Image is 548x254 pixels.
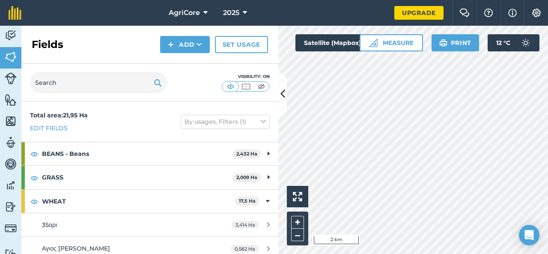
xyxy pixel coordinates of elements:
img: svg+xml;base64,PD94bWwgdmVyc2lvbj0iMS4wIiBlbmNvZGluZz0idXRmLTgiPz4KPCEtLSBHZW5lcmF0b3I6IEFkb2JlIE... [5,179,17,192]
img: Ruler icon [369,39,378,47]
img: svg+xml;base64,PD94bWwgdmVyc2lvbj0iMS4wIiBlbmNvZGluZz0idXRmLTgiPz4KPCEtLSBHZW5lcmF0b3I6IEFkb2JlIE... [5,158,17,170]
strong: WHEAT [42,190,235,213]
button: Satellite (Mapbox) [295,34,378,51]
button: Measure [360,34,423,51]
a: Edit fields [30,123,68,133]
button: + [291,216,304,229]
span: Αγιος [PERSON_NAME] [42,245,110,252]
img: svg+xml;base64,PD94bWwgdmVyc2lvbj0iMS4wIiBlbmNvZGluZz0idXRmLTgiPz4KPCEtLSBHZW5lcmF0b3I6IEFkb2JlIE... [5,72,17,84]
img: svg+xml;base64,PHN2ZyB4bWxucz0iaHR0cDovL3d3dy53My5vcmcvMjAwMC9zdmciIHdpZHRoPSIxNCIgaGVpZ2h0PSIyNC... [168,39,174,50]
img: svg+xml;base64,PD94bWwgdmVyc2lvbj0iMS4wIiBlbmNvZGluZz0idXRmLTgiPz4KPCEtLSBHZW5lcmF0b3I6IEFkb2JlIE... [517,34,534,51]
img: svg+xml;base64,PD94bWwgdmVyc2lvbj0iMS4wIiBlbmNvZGluZz0idXRmLTgiPz4KPCEtLSBHZW5lcmF0b3I6IEFkb2JlIE... [5,29,17,42]
img: svg+xml;base64,PHN2ZyB4bWxucz0iaHR0cDovL3d3dy53My5vcmcvMjAwMC9zdmciIHdpZHRoPSIxOCIgaGVpZ2h0PSIyNC... [30,173,38,183]
button: Add [160,36,210,53]
img: svg+xml;base64,PHN2ZyB4bWxucz0iaHR0cDovL3d3dy53My5vcmcvMjAwMC9zdmciIHdpZHRoPSIxOCIgaGVpZ2h0PSIyNC... [30,149,38,159]
img: A question mark icon [483,9,494,17]
img: svg+xml;base64,PHN2ZyB4bWxucz0iaHR0cDovL3d3dy53My5vcmcvMjAwMC9zdmciIHdpZHRoPSI1NiIgaGVpZ2h0PSI2MC... [5,51,17,63]
h2: Fields [32,38,63,51]
img: svg+xml;base64,PHN2ZyB4bWxucz0iaHR0cDovL3d3dy53My5vcmcvMjAwMC9zdmciIHdpZHRoPSIxOSIgaGVpZ2h0PSIyNC... [154,78,162,88]
img: svg+xml;base64,PHN2ZyB4bWxucz0iaHR0cDovL3d3dy53My5vcmcvMjAwMC9zdmciIHdpZHRoPSIxOCIgaGVpZ2h0PSIyNC... [30,196,38,206]
img: svg+xml;base64,PHN2ZyB4bWxucz0iaHR0cDovL3d3dy53My5vcmcvMjAwMC9zdmciIHdpZHRoPSIxNyIgaGVpZ2h0PSIxNy... [508,8,517,18]
div: WHEAT17,5 Ha [21,190,278,213]
strong: GRASS [42,166,232,189]
span: AgriCore [169,8,200,18]
img: Two speech bubbles overlapping with the left bubble in the forefront [459,9,470,17]
button: – [291,229,304,241]
input: Search [30,72,167,93]
div: BEANS - Beans2,432 Ha [21,142,278,165]
img: svg+xml;base64,PD94bWwgdmVyc2lvbj0iMS4wIiBlbmNvZGluZz0idXRmLTgiPz4KPCEtLSBHZW5lcmF0b3I6IEFkb2JlIE... [5,222,17,234]
button: By usages, Filters (1) [181,115,270,128]
span: 35αρι [42,221,57,229]
span: 3,414 Ha [232,221,259,228]
a: Set usage [215,36,268,53]
strong: 2,009 Ha [236,174,257,180]
a: 35αρι3,414 Ha [21,213,278,236]
img: svg+xml;base64,PD94bWwgdmVyc2lvbj0iMS4wIiBlbmNvZGluZz0idXRmLTgiPz4KPCEtLSBHZW5lcmF0b3I6IEFkb2JlIE... [5,200,17,213]
span: 0,562 Ha [231,245,259,252]
a: Upgrade [394,6,444,20]
img: svg+xml;base64,PD94bWwgdmVyc2lvbj0iMS4wIiBlbmNvZGluZz0idXRmLTgiPz4KPCEtLSBHZW5lcmF0b3I6IEFkb2JlIE... [5,136,17,149]
img: A cog icon [531,9,542,17]
img: svg+xml;base64,PHN2ZyB4bWxucz0iaHR0cDovL3d3dy53My5vcmcvMjAwMC9zdmciIHdpZHRoPSI1MCIgaGVpZ2h0PSI0MC... [256,82,267,91]
strong: 17,5 Ha [239,198,256,204]
strong: 2,432 Ha [236,151,257,157]
img: svg+xml;base64,PHN2ZyB4bWxucz0iaHR0cDovL3d3dy53My5vcmcvMjAwMC9zdmciIHdpZHRoPSI1NiIgaGVpZ2h0PSI2MC... [5,93,17,106]
button: Print [432,34,479,51]
div: GRASS2,009 Ha [21,166,278,189]
img: svg+xml;base64,PHN2ZyB4bWxucz0iaHR0cDovL3d3dy53My5vcmcvMjAwMC9zdmciIHdpZHRoPSI1MCIgaGVpZ2h0PSI0MC... [241,82,251,91]
img: fieldmargin Logo [9,6,21,20]
img: svg+xml;base64,PHN2ZyB4bWxucz0iaHR0cDovL3d3dy53My5vcmcvMjAwMC9zdmciIHdpZHRoPSIxOSIgaGVpZ2h0PSIyNC... [439,38,447,48]
span: 12 ° C [496,34,510,51]
strong: Total area : 21,95 Ha [30,111,88,119]
span: 2025 [223,8,239,18]
strong: BEANS - Beans [42,142,232,165]
div: Visibility: On [222,73,270,80]
img: Four arrows, one pointing top left, one top right, one bottom right and the last bottom left [293,192,302,201]
img: svg+xml;base64,PHN2ZyB4bWxucz0iaHR0cDovL3d3dy53My5vcmcvMjAwMC9zdmciIHdpZHRoPSI1MCIgaGVpZ2h0PSI0MC... [225,82,236,91]
div: Open Intercom Messenger [519,225,539,245]
button: 12 °C [488,34,539,51]
img: svg+xml;base64,PHN2ZyB4bWxucz0iaHR0cDovL3d3dy53My5vcmcvMjAwMC9zdmciIHdpZHRoPSI1NiIgaGVpZ2h0PSI2MC... [5,115,17,128]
